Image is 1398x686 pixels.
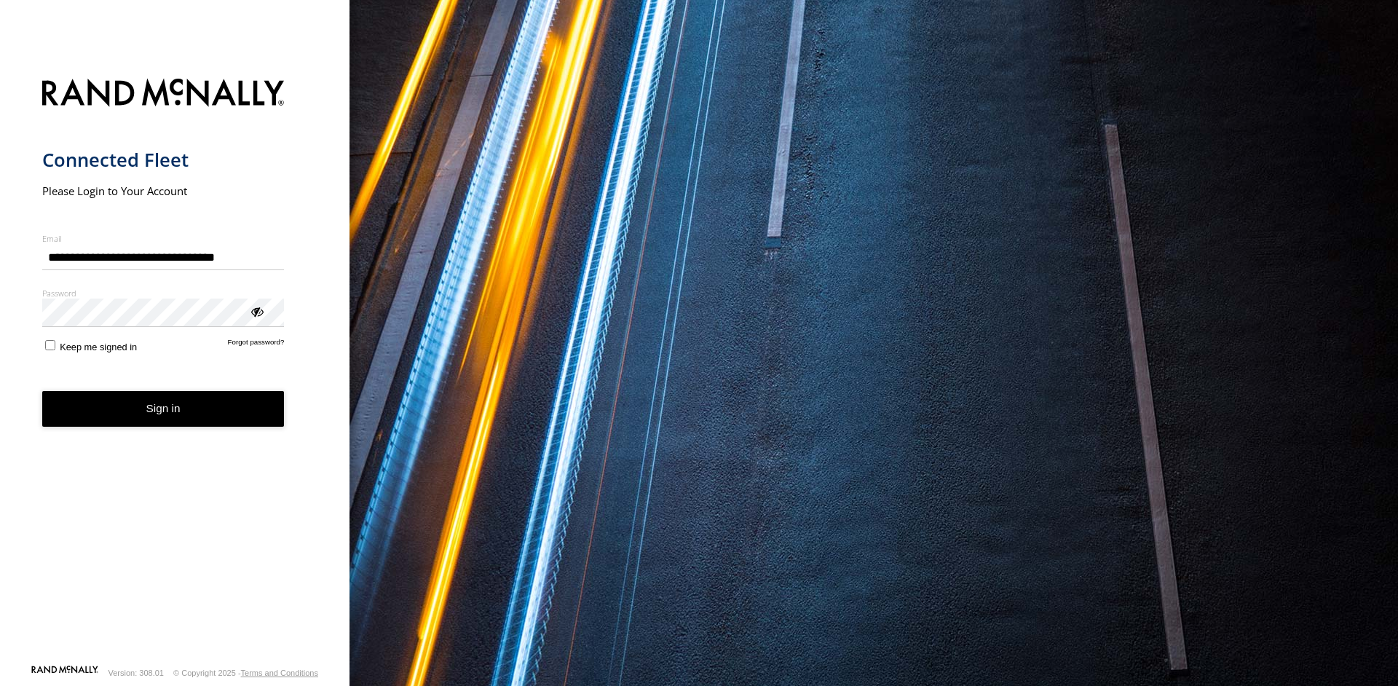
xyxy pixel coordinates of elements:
div: © Copyright 2025 - [173,669,318,677]
a: Forgot password? [228,338,285,352]
label: Password [42,288,285,299]
form: main [42,70,308,664]
h1: Connected Fleet [42,148,285,172]
span: Keep me signed in [60,342,137,352]
input: Keep me signed in [45,340,55,350]
img: Rand McNally [42,76,285,113]
label: Email [42,233,285,244]
h2: Please Login to Your Account [42,184,285,198]
a: Terms and Conditions [241,669,318,677]
div: Version: 308.01 [108,669,164,677]
button: Sign in [42,391,285,427]
div: ViewPassword [249,304,264,318]
a: Visit our Website [31,666,98,680]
